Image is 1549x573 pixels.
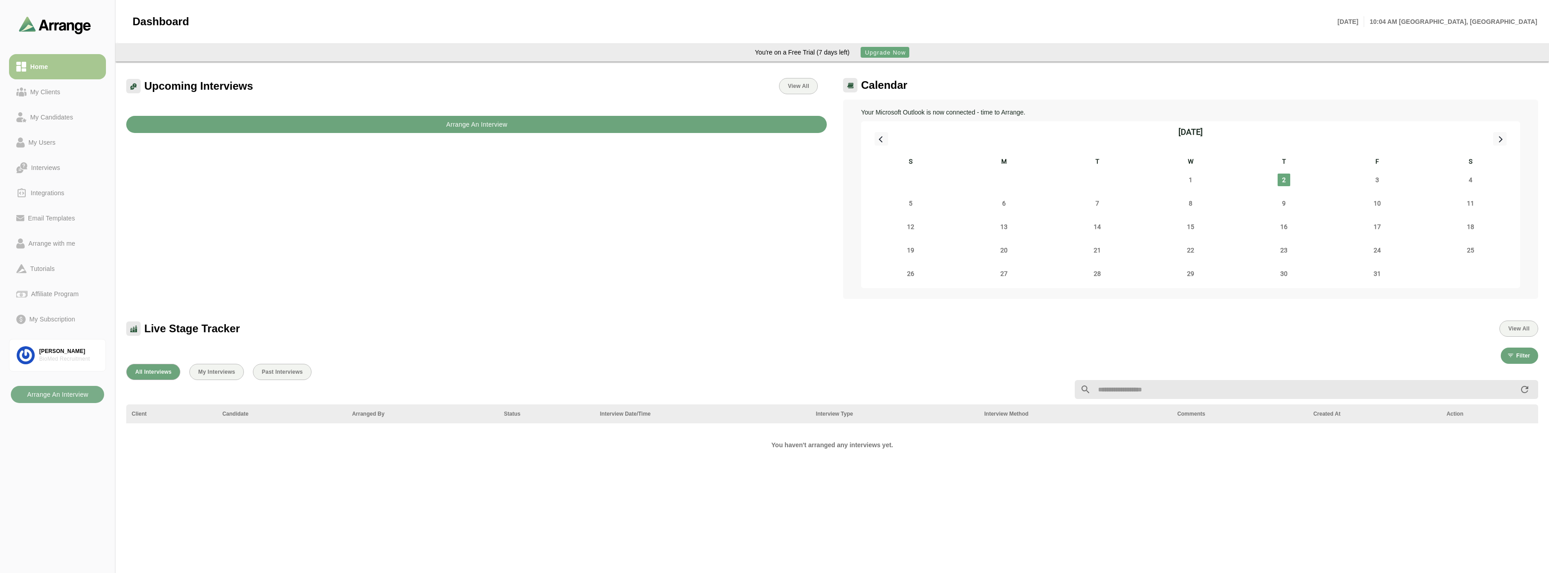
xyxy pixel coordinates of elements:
span: Calendar [861,78,907,92]
p: [DATE] [1338,16,1364,27]
div: Comments [1177,410,1302,418]
div: T [1050,156,1144,168]
div: My Users [25,137,59,148]
a: My Users [9,130,106,155]
span: Upgrade Now [864,49,906,56]
span: Thursday, October 30, 2025 [1278,267,1290,280]
button: All Interviews [126,364,180,380]
div: Home [27,61,51,72]
span: Upcoming Interviews [144,79,253,93]
span: Sunday, October 26, 2025 [904,267,917,280]
b: Arrange An Interview [27,386,88,403]
div: Tutorials [27,263,58,274]
button: Filter [1501,348,1538,364]
span: Tuesday, October 21, 2025 [1091,244,1104,257]
div: Interview Date/Time [600,410,805,418]
div: You're on a Free Trial (7 days left) [755,47,850,57]
div: [PERSON_NAME] [39,348,98,355]
span: Tuesday, October 14, 2025 [1091,220,1104,233]
div: Interviews [27,162,64,173]
a: Interviews [9,155,106,180]
span: Live Stage Tracker [144,322,240,335]
button: My Interviews [189,364,244,380]
span: Filter [1516,353,1530,359]
span: View All [788,83,809,89]
p: Your Microsoft Outlook is now connected - time to Arrange. [861,107,1520,118]
div: S [1424,156,1517,168]
span: My Interviews [198,369,235,375]
span: Thursday, October 23, 2025 [1278,244,1290,257]
div: BioMed Recruitment [39,355,98,363]
i: appended action [1519,384,1530,395]
div: Integrations [27,188,68,198]
span: Wednesday, October 22, 2025 [1184,244,1197,257]
span: Thursday, October 16, 2025 [1278,220,1290,233]
div: [DATE] [1178,126,1203,138]
div: My Candidates [27,112,77,123]
div: T [1237,156,1331,168]
span: Saturday, October 18, 2025 [1464,220,1477,233]
span: Saturday, October 4, 2025 [1464,174,1477,186]
a: My Subscription [9,307,106,332]
div: Email Templates [24,213,78,224]
span: Sunday, October 12, 2025 [904,220,917,233]
span: Wednesday, October 15, 2025 [1184,220,1197,233]
div: Candidate [222,410,341,418]
div: M [957,156,1050,168]
span: Friday, October 31, 2025 [1371,267,1384,280]
span: Monday, October 13, 2025 [998,220,1010,233]
span: Wednesday, October 8, 2025 [1184,197,1197,210]
div: Interview Type [816,410,974,418]
span: Friday, October 10, 2025 [1371,197,1384,210]
span: Wednesday, October 1, 2025 [1184,174,1197,186]
a: Affiliate Program [9,281,106,307]
button: Arrange An Interview [11,386,104,403]
a: [PERSON_NAME]BioMed Recruitment [9,339,106,371]
button: Arrange An Interview [126,116,827,133]
span: View All [1508,325,1530,332]
a: My Clients [9,79,106,105]
span: Tuesday, October 7, 2025 [1091,197,1104,210]
a: Arrange with me [9,231,106,256]
div: Arrange with me [25,238,79,249]
span: Sunday, October 19, 2025 [904,244,917,257]
span: Monday, October 27, 2025 [998,267,1010,280]
div: Affiliate Program [27,289,82,299]
span: Wednesday, October 29, 2025 [1184,267,1197,280]
div: Created At [1313,410,1436,418]
span: Monday, October 20, 2025 [998,244,1010,257]
span: Past Interviews [261,369,303,375]
span: Sunday, October 5, 2025 [904,197,917,210]
img: arrangeai-name-small-logo.4d2b8aee.svg [19,16,91,34]
div: Status [504,410,589,418]
a: Integrations [9,180,106,206]
div: Action [1447,410,1533,418]
a: My Candidates [9,105,106,130]
span: Friday, October 17, 2025 [1371,220,1384,233]
span: Friday, October 24, 2025 [1371,244,1384,257]
div: W [1144,156,1237,168]
div: My Clients [27,87,64,97]
span: Thursday, October 2, 2025 [1278,174,1290,186]
span: Monday, October 6, 2025 [998,197,1010,210]
p: 10:04 AM [GEOGRAPHIC_DATA], [GEOGRAPHIC_DATA] [1364,16,1537,27]
h2: You haven't arranged any interviews yet. [486,440,1179,450]
a: View All [779,78,818,94]
div: Client [132,410,211,418]
span: All Interviews [135,369,172,375]
span: Dashboard [133,15,189,28]
span: Saturday, October 11, 2025 [1464,197,1477,210]
span: Tuesday, October 28, 2025 [1091,267,1104,280]
div: My Subscription [26,314,79,325]
div: Interview Method [984,410,1166,418]
span: Friday, October 3, 2025 [1371,174,1384,186]
div: S [864,156,957,168]
span: Saturday, October 25, 2025 [1464,244,1477,257]
div: Arranged By [352,410,493,418]
span: Thursday, October 9, 2025 [1278,197,1290,210]
a: Email Templates [9,206,106,231]
button: View All [1499,321,1538,337]
b: Arrange An Interview [446,116,508,133]
a: Home [9,54,106,79]
a: Tutorials [9,256,106,281]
